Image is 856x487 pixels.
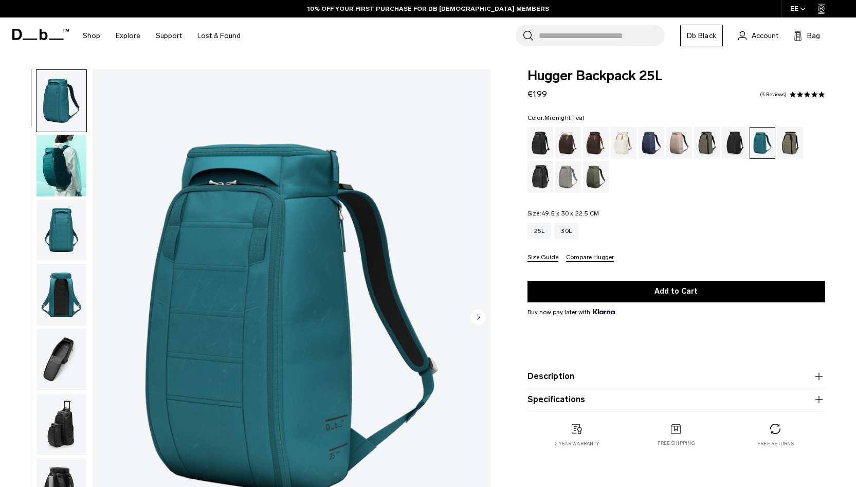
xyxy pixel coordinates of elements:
[555,440,599,447] p: 2 year warranty
[680,25,723,46] a: Db Black
[555,127,581,159] a: Cappuccino
[37,70,86,132] img: Hugger Backpack 25L Midnight Teal
[694,127,720,159] a: Forest Green
[36,134,87,197] button: Hugger Backpack 25L Midnight Teal
[36,199,87,262] button: Hugger Backpack 25L Midnight Teal
[611,127,636,159] a: Oatmilk
[36,393,87,456] button: Hugger Backpack 25L Midnight Teal
[37,200,86,261] img: Hugger Backpack 25L Midnight Teal
[527,115,585,121] legend: Color:
[757,440,794,447] p: Free returns
[75,17,248,54] nav: Main Navigation
[544,114,584,121] span: Midnight Teal
[750,127,775,159] a: Midnight Teal
[527,127,553,159] a: Black Out
[37,393,86,455] img: Hugger Backpack 25L Midnight Teal
[722,127,748,159] a: Charcoal Grey
[527,393,825,406] button: Specifications
[593,309,615,314] img: {"height" => 20, "alt" => "Klarna"}
[36,69,87,132] button: Hugger Backpack 25L Midnight Teal
[197,17,241,54] a: Lost & Found
[527,69,825,83] span: Hugger Backpack 25L
[658,440,695,447] p: Free shipping
[36,328,87,391] button: Hugger Backpack 25L Midnight Teal
[527,254,558,262] button: Size Guide
[37,329,86,390] img: Hugger Backpack 25L Midnight Teal
[37,135,86,196] img: Hugger Backpack 25L Midnight Teal
[116,17,140,54] a: Explore
[527,308,615,317] span: Buy now pay later with
[470,310,486,327] button: Next slide
[639,127,664,159] a: Blue Hour
[541,210,599,217] span: 49.5 x 30 x 22.5 CM
[583,127,609,159] a: Espresso
[527,370,825,383] button: Description
[36,263,87,326] button: Hugger Backpack 25L Midnight Teal
[807,30,820,41] span: Bag
[527,161,553,193] a: Reflective Black
[794,29,820,42] button: Bag
[527,210,599,217] legend: Size:
[527,89,547,99] span: €199
[777,127,803,159] a: Mash Green
[583,161,609,193] a: Moss Green
[37,264,86,326] img: Hugger Backpack 25L Midnight Teal
[760,92,787,97] a: 3 reviews
[307,4,549,13] a: 10% OFF YOUR FIRST PURCHASE FOR DB [DEMOGRAPHIC_DATA] MEMBERS
[752,30,778,41] span: Account
[738,29,778,42] a: Account
[555,161,581,193] a: Sand Grey
[156,17,182,54] a: Support
[527,281,825,302] button: Add to Cart
[83,17,100,54] a: Shop
[554,223,578,239] a: 30L
[566,254,614,262] button: Compare Hugger
[527,223,552,239] a: 25L
[666,127,692,159] a: Fogbow Beige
